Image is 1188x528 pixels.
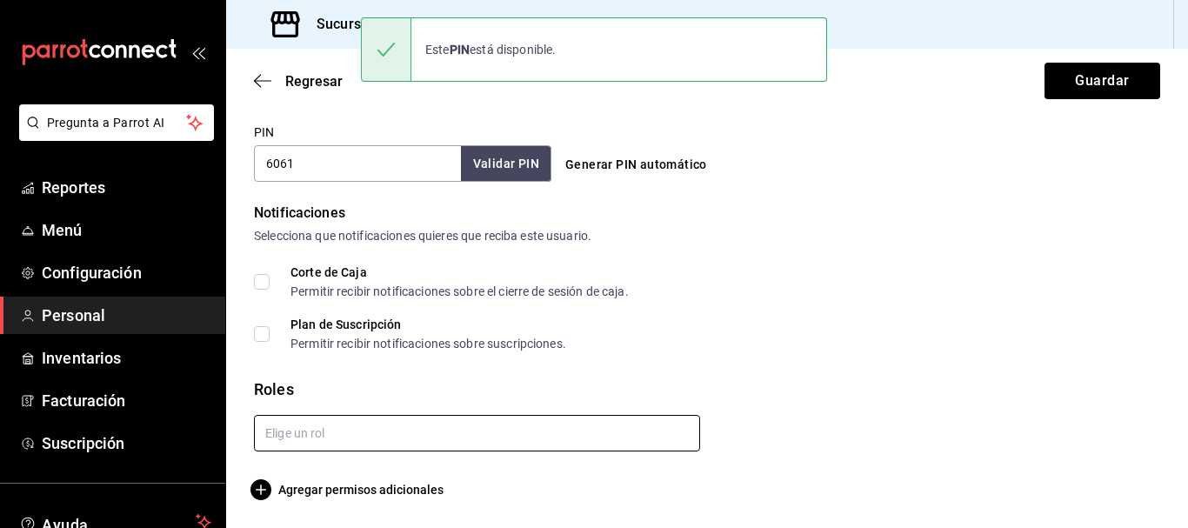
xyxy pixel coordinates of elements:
[42,389,211,412] span: Facturación
[1045,63,1160,99] button: Guardar
[254,227,1160,245] div: Selecciona que notificaciones quieres que reciba este usuario.
[254,73,343,90] button: Regresar
[290,285,629,297] div: Permitir recibir notificaciones sobre el cierre de sesión de caja.
[558,149,714,181] button: Generar PIN automático
[411,30,570,69] div: Este está disponible.
[42,304,211,327] span: Personal
[290,338,566,350] div: Permitir recibir notificaciones sobre suscripciones.
[42,218,211,242] span: Menú
[254,378,1160,401] div: Roles
[285,73,343,90] span: Regresar
[47,114,187,132] span: Pregunta a Parrot AI
[290,318,566,331] div: Plan de Suscripción
[254,479,444,500] button: Agregar permisos adicionales
[191,45,205,59] button: open_drawer_menu
[254,415,700,451] input: Elige un rol
[303,14,535,35] h3: Sucursal: Palax (MTY - CUMBRES)
[461,146,551,182] button: Validar PIN
[254,145,461,182] input: 3 a 6 dígitos
[254,126,274,138] label: PIN
[12,126,214,144] a: Pregunta a Parrot AI
[42,261,211,284] span: Configuración
[42,346,211,370] span: Inventarios
[42,176,211,199] span: Reportes
[254,203,1160,224] div: Notificaciones
[450,43,470,57] strong: PIN
[290,266,629,278] div: Corte de Caja
[19,104,214,141] button: Pregunta a Parrot AI
[42,431,211,455] span: Suscripción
